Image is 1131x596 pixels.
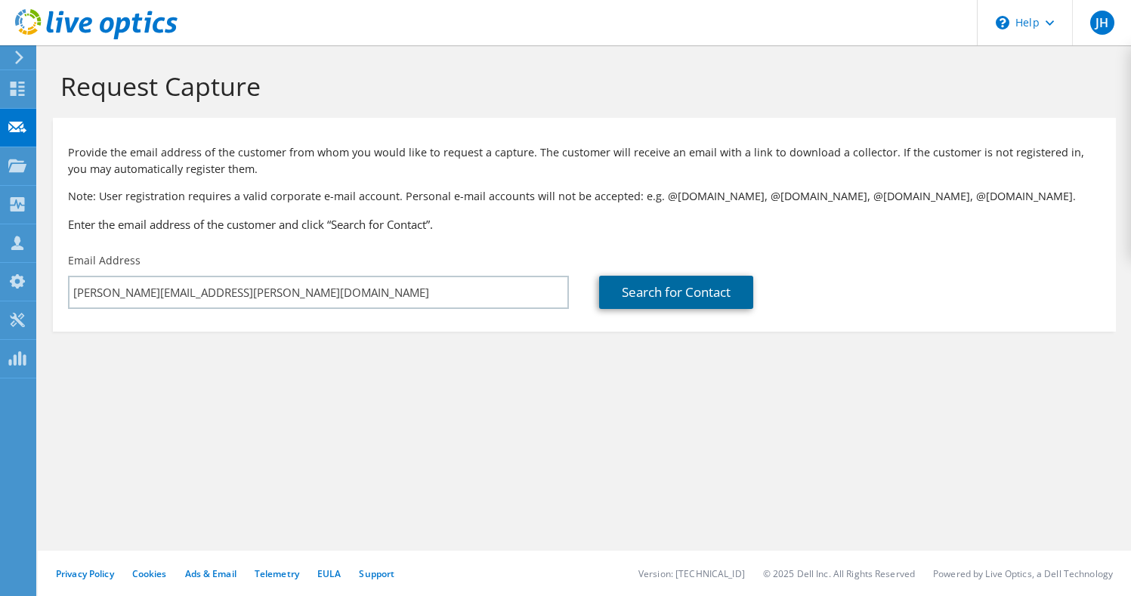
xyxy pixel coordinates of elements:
a: Search for Contact [599,276,753,309]
li: Version: [TECHNICAL_ID] [638,567,745,580]
span: JH [1090,11,1114,35]
a: Ads & Email [185,567,236,580]
h3: Enter the email address of the customer and click “Search for Contact”. [68,216,1101,233]
p: Provide the email address of the customer from whom you would like to request a capture. The cust... [68,144,1101,178]
a: Support [359,567,394,580]
a: EULA [317,567,341,580]
a: Cookies [132,567,167,580]
svg: \n [996,16,1009,29]
a: Telemetry [255,567,299,580]
a: Privacy Policy [56,567,114,580]
li: © 2025 Dell Inc. All Rights Reserved [763,567,915,580]
li: Powered by Live Optics, a Dell Technology [933,567,1113,580]
p: Note: User registration requires a valid corporate e-mail account. Personal e-mail accounts will ... [68,188,1101,205]
h1: Request Capture [60,70,1101,102]
label: Email Address [68,253,141,268]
